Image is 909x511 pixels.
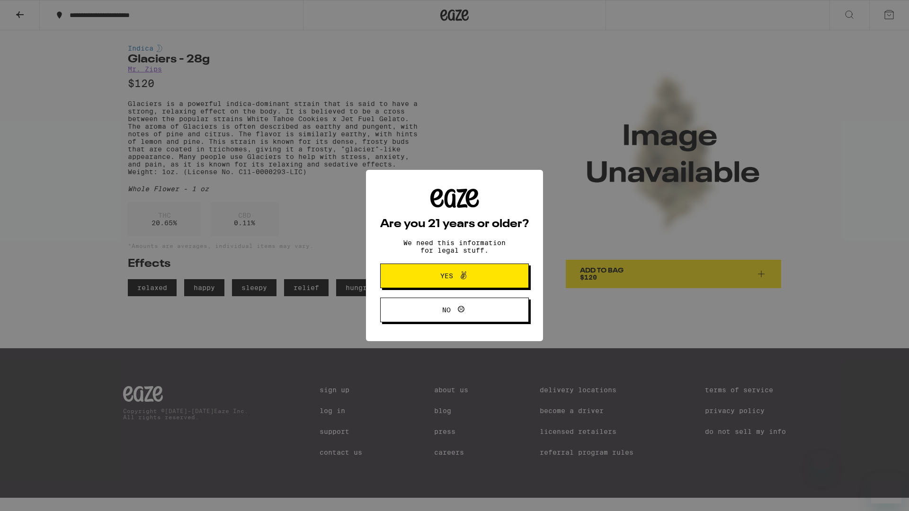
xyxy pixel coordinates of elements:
p: We need this information for legal stuff. [395,239,514,254]
iframe: Button to launch messaging window [871,473,901,503]
span: Yes [440,273,453,279]
h2: Are you 21 years or older? [380,219,529,230]
span: No [442,307,451,313]
iframe: Close message [812,450,831,469]
button: No [380,298,529,322]
button: Yes [380,264,529,288]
